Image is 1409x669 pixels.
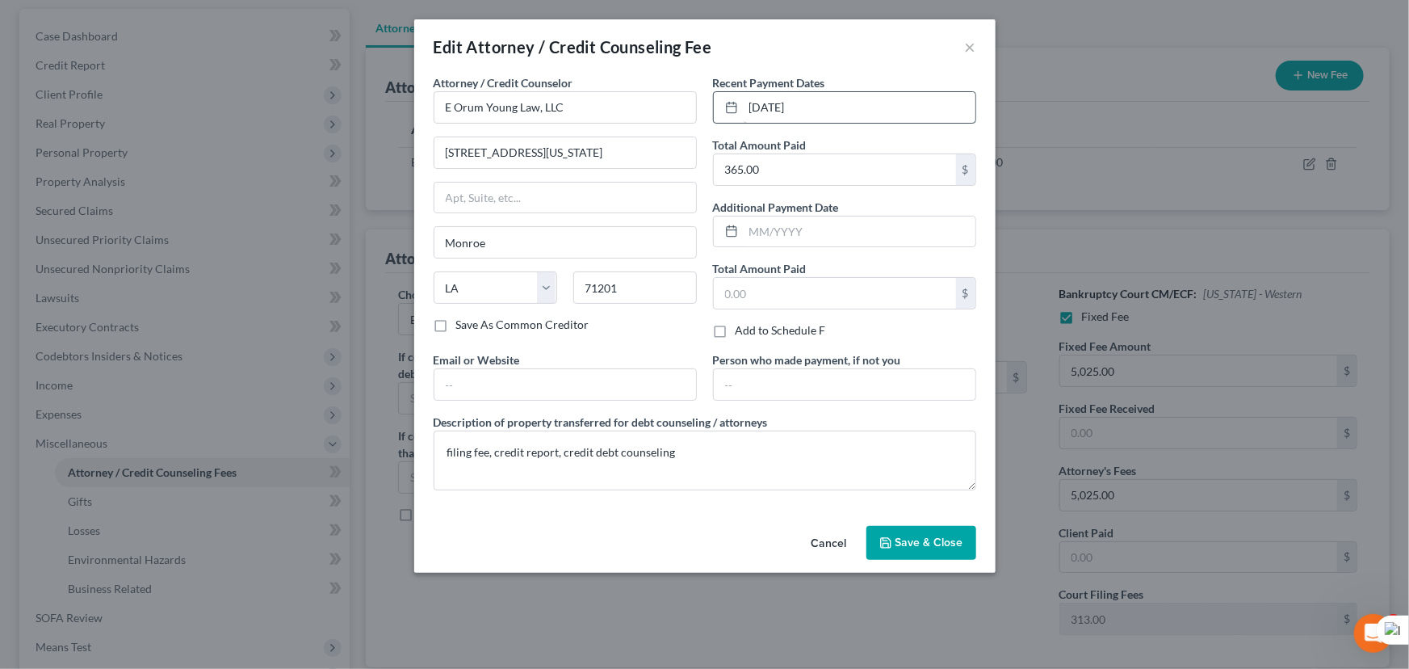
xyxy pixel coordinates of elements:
input: -- [434,369,696,400]
button: Save & Close [866,526,976,560]
button: × [965,37,976,57]
input: -- [714,369,975,400]
input: 0.00 [714,278,956,309]
iframe: Intercom live chat [1354,614,1393,653]
label: Total Amount Paid [713,137,807,154]
input: MM/YYYY [744,92,975,123]
button: Cancel [799,528,860,560]
label: Save As Common Creditor [456,317,589,333]
input: Enter city... [434,227,696,258]
label: Description of property transferred for debt counseling / attorneys [434,414,768,431]
span: Attorney / Credit Counseling Fee [467,37,712,57]
div: $ [956,278,975,309]
input: Enter address... [434,137,696,168]
input: MM/YYYY [744,217,975,247]
input: Enter zip... [573,271,697,304]
span: Edit [434,37,463,57]
span: Save & Close [895,536,963,549]
label: Recent Payment Dates [713,74,825,91]
label: Total Amount Paid [713,260,807,277]
span: Attorney / Credit Counselor [434,76,573,90]
span: 3 [1387,614,1400,627]
label: Email or Website [434,351,520,368]
input: Search creditor by name... [434,91,697,124]
input: 0.00 [714,154,956,185]
div: $ [956,154,975,185]
label: Additional Payment Date [713,199,839,216]
label: Person who made payment, if not you [713,351,901,368]
label: Add to Schedule F [736,322,826,339]
input: Apt, Suite, etc... [434,183,696,213]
